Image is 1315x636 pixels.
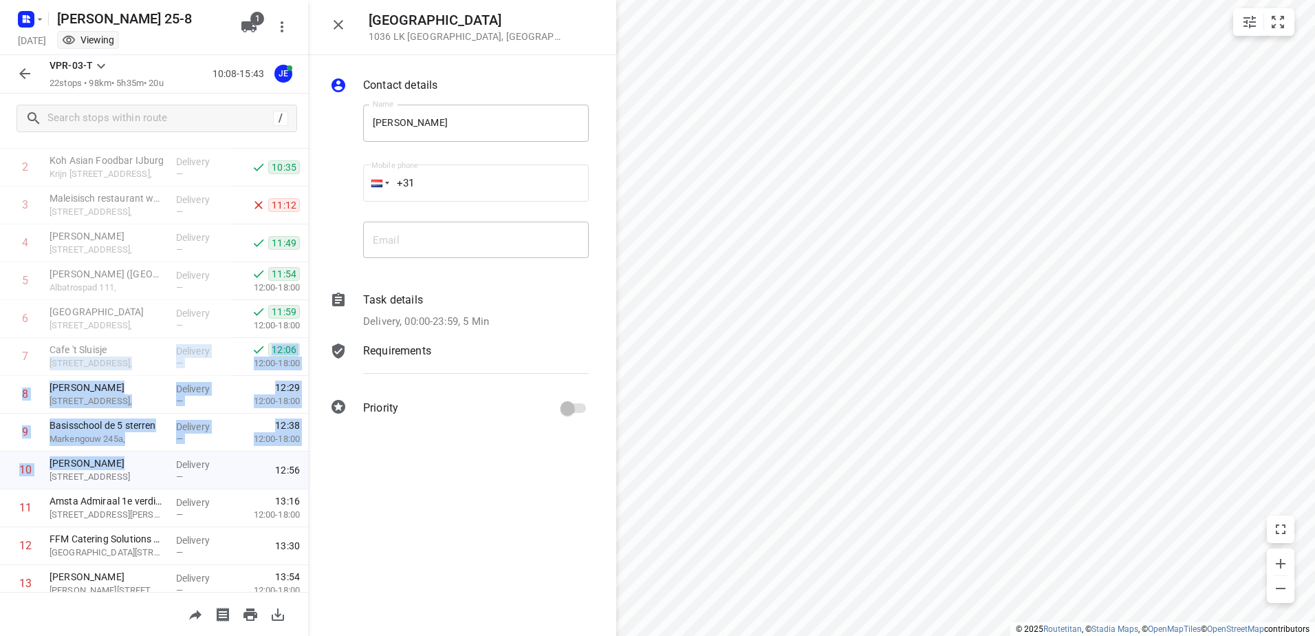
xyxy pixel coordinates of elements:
[176,420,227,434] p: Delivery
[19,539,32,552] div: 12
[50,229,165,243] p: [PERSON_NAME]
[1207,624,1264,634] a: OpenStreetMap
[22,160,28,173] div: 2
[50,267,165,281] p: [PERSON_NAME] ([GEOGRAPHIC_DATA])
[363,400,398,416] p: Priority
[363,314,489,330] p: Delivery, 00:00-23:59, 5 Min
[275,570,300,584] span: 13:54
[252,198,265,212] svg: Skipped
[268,267,300,281] span: 11:54
[252,160,265,174] svg: Done
[50,494,165,508] p: Amsta Admiraal 1e verdieping
[1148,624,1201,634] a: OpenMapTiles
[176,585,183,595] span: —
[176,533,227,547] p: Delivery
[363,343,431,359] p: Requirements
[268,160,300,174] span: 10:35
[176,571,227,585] p: Delivery
[176,320,183,330] span: —
[50,305,165,319] p: [GEOGRAPHIC_DATA]
[275,463,300,477] span: 12:56
[50,153,165,167] p: Koh Asian Foodbar IJburg
[273,111,288,126] div: /
[1233,8,1294,36] div: small contained button group
[50,191,165,205] p: Maleisisch restaurant wau
[50,343,165,357] p: Cafe 't Sluisje
[264,607,292,620] span: Download route
[50,357,165,370] p: [STREET_ADDRESS],
[275,539,300,553] span: 13:30
[50,456,165,470] p: [PERSON_NAME]
[50,584,165,597] p: [PERSON_NAME][STREET_ADDRESS],
[275,381,300,394] span: 12:29
[176,396,183,406] span: —
[1091,624,1138,634] a: Stadia Maps
[363,165,389,202] div: Netherlands: + 31
[268,343,300,357] span: 12:06
[330,343,589,384] div: Requirements
[232,432,300,446] p: 12:00-18:00
[330,292,589,330] div: Task detailsDelivery, 00:00-23:59, 5 Min
[47,108,273,129] input: Search stops within route
[62,33,114,47] div: Viewing
[50,281,165,295] p: Albatrospad 111,
[369,31,561,42] p: 1036 LK [GEOGRAPHIC_DATA] , [GEOGRAPHIC_DATA]
[209,607,237,620] span: Print shipping labels
[268,198,300,212] span: 11:12
[176,231,227,244] p: Delivery
[1264,8,1292,36] button: Fit zoom
[50,394,165,408] p: [STREET_ADDRESS],
[50,243,165,257] p: [STREET_ADDRESS],
[252,267,265,281] svg: Done
[252,305,265,319] svg: Done
[50,546,165,560] p: [GEOGRAPHIC_DATA][STREET_ADDRESS],
[50,381,165,394] p: [PERSON_NAME]
[50,532,165,546] p: FFM Catering Solutions B.V.
[176,268,227,282] p: Delivery
[50,319,165,332] p: [STREET_ADDRESS],
[250,12,264,25] span: 1
[275,494,300,508] span: 13:16
[1043,624,1082,634] a: Routetitan
[363,292,423,308] p: Task details
[176,547,183,558] span: —
[270,67,297,80] span: Assigned to Jeffrey E
[369,12,561,28] h5: [GEOGRAPHIC_DATA]
[50,418,165,432] p: Basisschool de 5 sterren
[237,607,264,620] span: Print route
[22,350,28,363] div: 7
[252,236,265,250] svg: Done
[1236,8,1263,36] button: Map settings
[176,458,227,471] p: Delivery
[176,193,227,206] p: Delivery
[176,382,227,396] p: Delivery
[275,418,300,432] span: 12:38
[182,607,209,620] span: Share route
[176,434,183,444] span: —
[176,206,183,217] span: —
[22,198,28,211] div: 3
[50,77,164,90] p: 22 stops • 98km • 5h35m • 20u
[19,463,32,476] div: 10
[268,236,300,250] span: 11:49
[22,236,28,249] div: 4
[50,59,93,73] p: VPR-03-T
[235,13,263,41] button: 1
[22,425,28,438] div: 9
[50,470,165,484] p: 16 Jonagoldstraat, Amsterdam
[176,306,227,320] p: Delivery
[176,496,227,509] p: Delivery
[19,577,32,590] div: 13
[22,388,28,401] div: 8
[213,67,270,81] p: 10:08-15:43
[176,244,183,255] span: —
[232,584,300,597] p: 12:00-18:00
[19,501,32,514] div: 11
[330,77,589,96] div: Contact details
[252,343,265,357] svg: Done
[50,508,165,522] p: Admiraal de Ruijterweg 541,
[176,471,183,482] span: —
[232,281,300,295] p: 12:00-18:00
[176,509,183,520] span: —
[50,570,165,584] p: [PERSON_NAME]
